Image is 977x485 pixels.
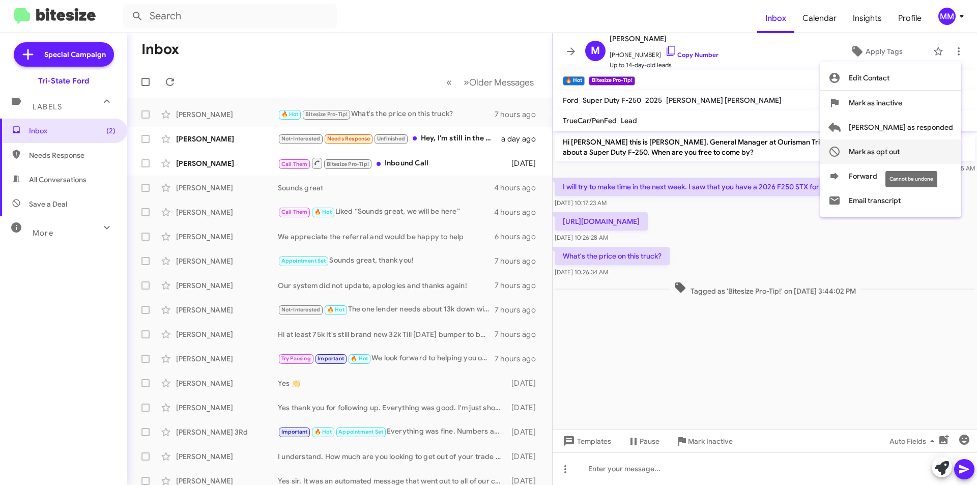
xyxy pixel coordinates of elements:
[885,171,937,187] div: Cannot be undone
[849,139,900,164] span: Mark as opt out
[849,66,889,90] span: Edit Contact
[849,91,902,115] span: Mark as inactive
[820,164,961,188] button: Forward
[849,115,953,139] span: [PERSON_NAME] as responded
[820,188,961,213] button: Email transcript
